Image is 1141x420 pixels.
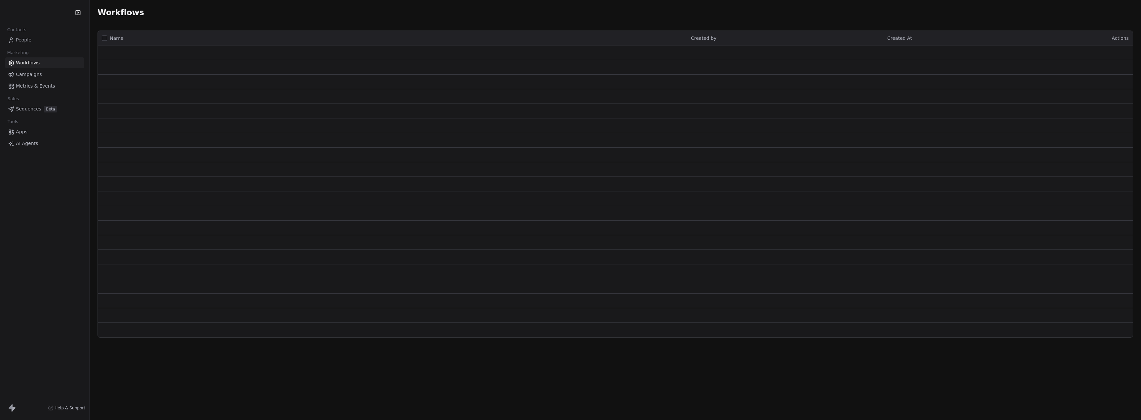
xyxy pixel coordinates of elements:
span: Name [110,35,123,42]
a: Workflows [5,57,84,68]
span: Help & Support [55,405,85,411]
span: Apps [16,128,28,135]
span: Workflows [98,8,144,17]
span: Campaigns [16,71,42,78]
span: Metrics & Events [16,83,55,90]
span: Marketing [4,48,32,58]
a: Campaigns [5,69,84,80]
span: Actions [1112,35,1129,41]
a: Apps [5,126,84,137]
span: Tools [5,117,21,127]
span: Created by [691,35,716,41]
a: Metrics & Events [5,81,84,92]
span: Sales [5,94,22,104]
span: Workflows [16,59,40,66]
span: Beta [44,106,57,112]
a: People [5,35,84,45]
a: SequencesBeta [5,104,84,114]
span: Sequences [16,105,41,112]
span: Contacts [4,25,29,35]
span: People [16,36,32,43]
a: AI Agents [5,138,84,149]
a: Help & Support [48,405,85,411]
span: AI Agents [16,140,38,147]
span: Created At [887,35,912,41]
